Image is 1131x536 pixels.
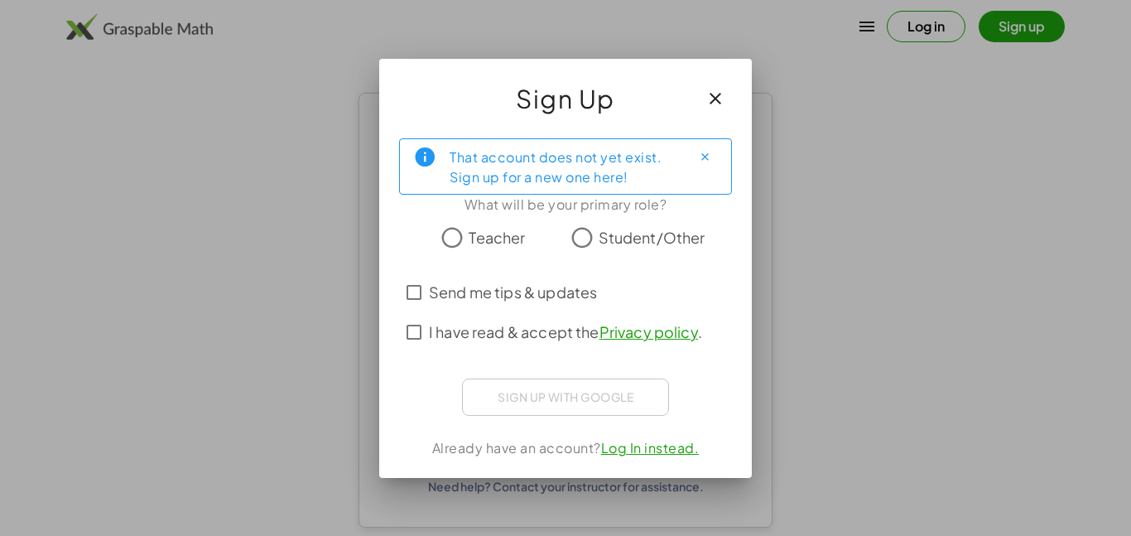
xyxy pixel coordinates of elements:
div: Already have an account? [399,438,732,458]
span: Teacher [469,226,525,249]
span: Sign Up [516,79,615,118]
a: Log In instead. [601,439,700,456]
span: Send me tips & updates [429,281,597,303]
button: Close [691,144,718,171]
span: Student/Other [599,226,705,249]
div: That account does not yet exist. Sign up for a new one here! [450,146,678,187]
a: Privacy policy [599,322,698,341]
div: What will be your primary role? [399,195,732,215]
span: I have read & accept the . [429,321,702,343]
